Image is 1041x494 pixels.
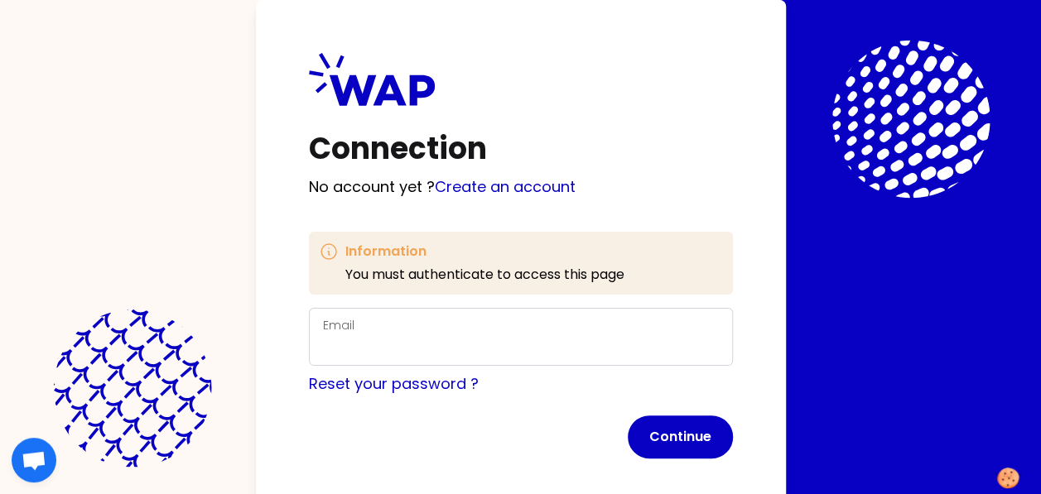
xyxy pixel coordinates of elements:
h1: Connection [309,132,733,165]
h3: Information [345,242,624,261]
a: Create an account [435,176,576,197]
p: You must authenticate to access this page [345,265,624,285]
div: Open chat [12,438,56,482]
button: Continue [628,415,733,458]
a: Reset your password ? [309,373,479,394]
label: Email [323,317,354,333]
p: No account yet ? [309,175,733,199]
